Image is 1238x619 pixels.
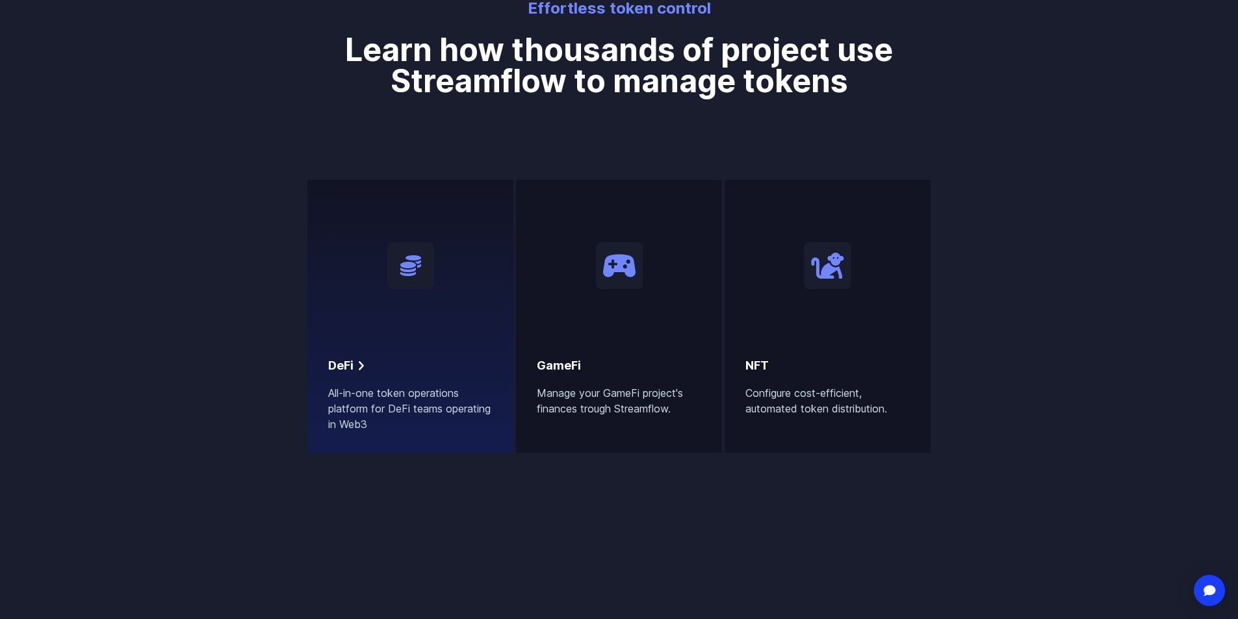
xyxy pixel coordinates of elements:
[745,357,769,375] h2: NFT
[1194,575,1225,606] div: Open Intercom Messenger
[307,180,513,453] a: DeFiAll-in-one token operations platform for DeFi teams operating in Web3
[516,180,722,453] a: GameFiManage your GameFi project's finances trough Streamflow.
[725,180,931,453] a: NFTConfigure cost-efficient, automated token distribution.
[328,357,354,375] h2: DeFi
[745,385,910,416] p: Configure cost-efficient, automated token distribution.
[537,385,701,416] p: Manage your GameFi project's finances trough Streamflow.
[305,19,934,97] h1: Learn how thousands of project use Streamflow to manage tokens
[328,385,493,432] p: All-in-one token operations platform for DeFi teams operating in Web3
[537,357,581,375] h2: GameFi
